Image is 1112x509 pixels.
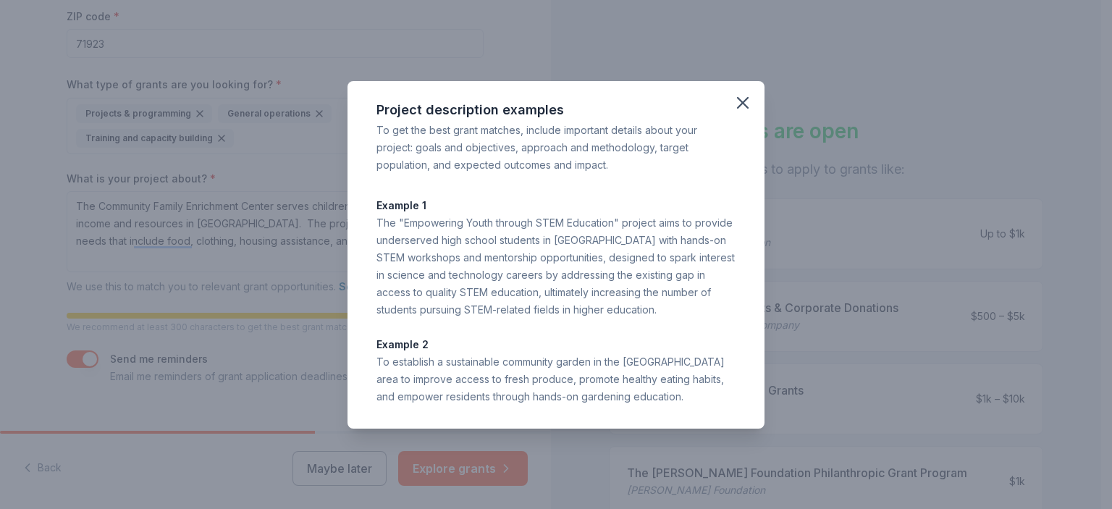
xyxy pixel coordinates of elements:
[376,197,736,214] p: Example 1
[376,122,736,174] div: To get the best grant matches, include important details about your project: goals and objectives...
[376,214,736,319] div: The "Empowering Youth through STEM Education" project aims to provide underserved high school stu...
[376,353,736,405] div: To establish a sustainable community garden in the [GEOGRAPHIC_DATA] area to improve access to fr...
[376,336,736,353] p: Example 2
[376,98,736,122] div: Project description examples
